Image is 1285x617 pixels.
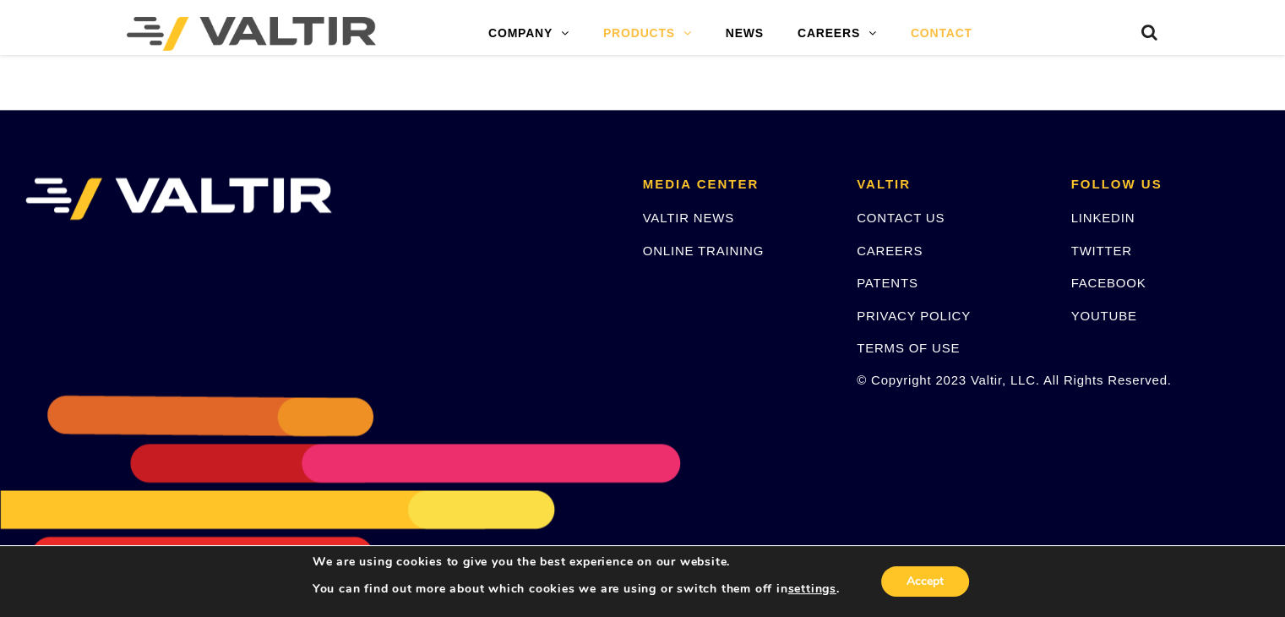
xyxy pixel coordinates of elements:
p: We are using cookies to give you the best experience on our website. [313,554,840,570]
a: PRODUCTS [586,17,709,51]
a: PRIVACY POLICY [857,308,971,323]
a: COMPANY [471,17,586,51]
a: CONTACT US [857,210,945,225]
h2: MEDIA CENTER [643,177,831,192]
a: NEWS [709,17,781,51]
p: You can find out more about which cookies we are using or switch them off in . [313,582,840,597]
a: YOUTUBE [1071,308,1137,323]
a: VALTIR NEWS [643,210,734,225]
a: CAREERS [857,243,923,258]
a: ONLINE TRAINING [643,243,764,258]
a: FACEBOOK [1071,276,1146,290]
a: PATENTS [857,276,918,290]
h2: FOLLOW US [1071,177,1260,192]
a: CAREERS [781,17,894,51]
p: © Copyright 2023 Valtir, LLC. All Rights Reserved. [857,370,1045,390]
img: Valtir [127,17,376,51]
img: VALTIR [25,177,332,220]
a: TERMS OF USE [857,341,960,355]
a: LINKEDIN [1071,210,1135,225]
button: Accept [881,566,969,597]
a: TWITTER [1071,243,1132,258]
a: CONTACT [894,17,989,51]
button: settings [787,582,836,597]
h2: VALTIR [857,177,1045,192]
